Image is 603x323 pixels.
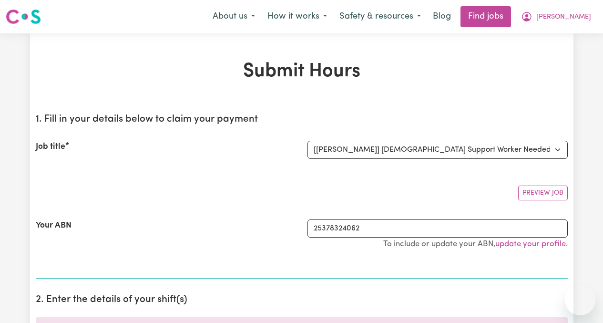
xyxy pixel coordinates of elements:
a: update your profile [495,240,566,248]
button: Safety & resources [333,7,427,27]
small: To include or update your ABN, . [383,240,568,248]
span: [PERSON_NAME] [536,12,591,22]
a: Blog [427,6,457,27]
button: How it works [261,7,333,27]
label: Job title [36,141,65,153]
h2: 1. Fill in your details below to claim your payment [36,114,568,125]
button: My Account [515,7,597,27]
button: Preview Job [518,186,568,200]
a: Careseekers logo [6,6,41,28]
a: Find jobs [460,6,511,27]
h2: 2. Enter the details of your shift(s) [36,294,568,306]
label: Your ABN [36,219,72,232]
img: Careseekers logo [6,8,41,25]
iframe: Button to launch messaging window [565,285,595,315]
button: About us [206,7,261,27]
h1: Submit Hours [36,60,568,83]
